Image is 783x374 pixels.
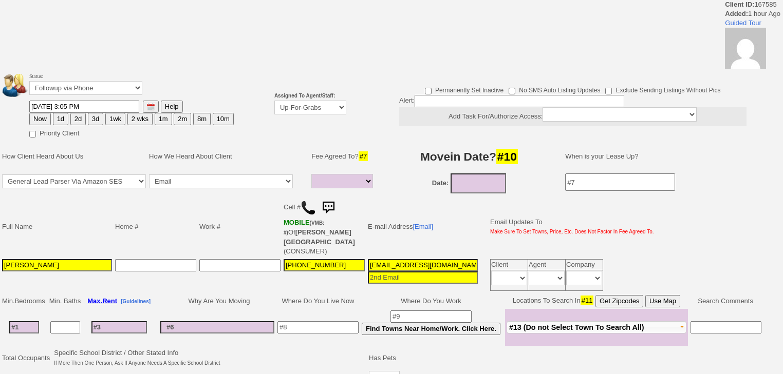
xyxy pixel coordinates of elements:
[155,113,172,125] button: 1m
[277,321,359,333] input: #8
[482,196,656,258] td: Email Updates To
[127,113,153,125] button: 2 wks
[160,321,274,333] input: #6
[555,141,763,172] td: When is your Lease Up?
[581,296,594,305] span: #11
[605,83,720,95] label: Exclude Sending Listings Without Pics
[29,126,79,138] label: Priority Client
[213,113,234,125] button: 10m
[54,360,220,366] font: If More Then One Person, Ask If Anyone Needs A Specific School District
[399,107,747,126] center: Add Task For/Authorize Access:
[509,323,644,331] span: #13 (Do not Select Town To Search All)
[509,83,600,95] label: No SMS Auto Listing Updates
[366,196,479,258] td: E-mail Address
[725,10,748,17] b: Added:
[15,297,45,305] span: Bedrooms
[513,297,680,304] nobr: Locations To Search In
[491,260,528,270] td: Client
[645,295,680,307] button: Use Map
[105,113,125,125] button: 1wk
[528,260,566,270] td: Agent
[301,200,316,215] img: call.png
[1,196,114,258] td: Full Name
[102,297,117,305] span: Rent
[362,323,500,335] button: Find Towns Near Home/Work. Click Here.
[174,113,191,125] button: 2m
[274,93,335,99] b: Assigned To Agent/Staff:
[193,113,211,125] button: 8m
[87,297,117,305] b: Max.
[413,223,433,230] a: [Email]
[284,219,310,226] font: MOBILE
[1,141,147,172] td: How Client Heard About Us
[509,88,515,94] input: No SMS Auto Listing Updates
[425,88,432,94] input: Permanently Set Inactive
[595,295,643,307] button: Get Zipcodes
[688,293,763,309] td: Search Comments
[53,113,68,125] button: 1d
[3,74,33,97] img: people.png
[725,1,754,8] b: Client ID:
[29,113,51,125] button: Now
[147,141,305,172] td: How We Heard About Client
[159,293,276,309] td: Why Are You Moving
[359,151,368,161] span: #7
[29,131,36,137] input: Priority Client
[399,95,747,126] div: Alert:
[121,299,151,304] b: [Guidelines]
[147,103,155,111] img: [calendar icon]
[9,321,39,333] input: #1
[91,321,147,333] input: #3
[88,113,103,125] button: 3d
[70,113,86,125] button: 2d
[48,293,82,309] td: Min. Baths
[284,219,324,236] b: T-Mobile USA, Inc.
[507,321,686,333] button: #13 (Do not Select Town To Search All)
[284,228,355,246] b: [PERSON_NAME][GEOGRAPHIC_DATA]
[310,141,378,172] td: Fee Agreed To?
[496,149,518,164] span: #10
[490,229,654,234] font: Make Sure To Set Towns, Price, Etc. Does Not Factor In Fee Agreed To.
[368,271,478,284] input: 2nd Email
[1,293,48,309] td: Min.
[432,179,449,187] b: Date:
[198,196,282,258] td: Work #
[114,196,198,258] td: Home #
[385,147,554,166] h3: Movein Date?
[161,101,183,113] button: Help
[276,293,360,309] td: Where Do You Live Now
[367,347,401,369] td: Has Pets
[360,293,502,309] td: Where Do You Work
[390,310,472,323] input: #9
[1,347,52,369] td: Total Occupants
[566,260,603,270] td: Company
[368,259,478,271] input: 1st Email - Question #0
[318,198,339,218] img: sms.png
[725,28,766,69] img: 6356962de25442237111fd8c82881613
[52,347,221,369] td: Specific School District / Other Stated Info
[725,19,761,27] a: Guided Tour
[29,73,142,92] font: Status:
[565,173,675,191] input: #7
[282,196,366,258] td: Cell # Of (CONSUMER)
[605,88,612,94] input: Exclude Sending Listings Without Pics
[425,83,504,95] label: Permanently Set Inactive
[121,297,151,305] a: [Guidelines]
